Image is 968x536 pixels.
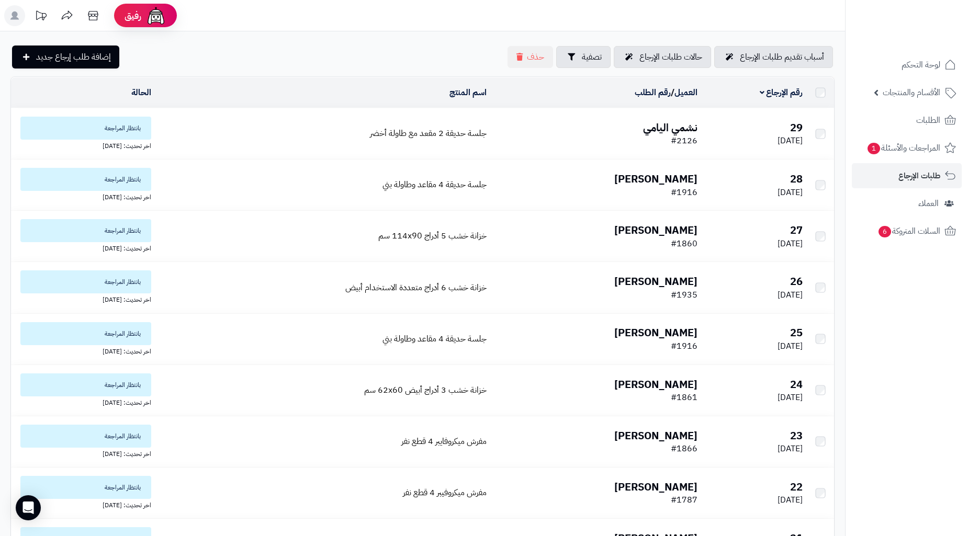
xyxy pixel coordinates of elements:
b: [PERSON_NAME] [614,273,697,289]
span: #2126 [671,134,697,147]
a: جلسة حديقة 4 مقاعد وطاولة بني [382,178,487,191]
span: الطلبات [916,113,940,128]
a: مفرش ميكروفيبر 4 قطع نفر [403,486,487,499]
td: / [491,77,701,108]
span: بانتظار المراجعة [20,476,151,499]
span: الأقسام والمنتجات [883,85,940,100]
b: 28 [790,171,803,187]
span: بانتظار المراجعة [20,425,151,448]
div: اخر تحديث: [DATE] [15,242,151,253]
b: [PERSON_NAME] [614,325,697,340]
span: السلات المتروكة [877,224,940,238]
b: 22 [790,479,803,495]
a: اسم المنتج [449,86,487,99]
a: السلات المتروكة6 [852,219,962,244]
span: [DATE] [778,340,803,352]
div: اخر تحديث: [DATE] [15,345,151,356]
a: خزانة خشب 5 أدراج 114x90 سم‏ [378,230,487,242]
div: Open Intercom Messenger [16,495,41,520]
span: [DATE] [778,391,803,404]
a: رقم الإرجاع [760,86,803,99]
span: إضافة طلب إرجاع جديد [36,51,111,63]
a: تحديثات المنصة [28,5,54,29]
span: [DATE] [778,134,803,147]
a: خزانة خشب 3 أدراج أبيض ‎62x60 سم‏ [364,384,487,396]
div: اخر تحديث: [DATE] [15,140,151,151]
span: #1866 [671,442,697,455]
a: خزانة خشب 6 أدراج متعددة الاستخدام أبيض [345,281,487,294]
span: #1860 [671,237,697,250]
span: لوحة التحكم [902,58,940,72]
span: بانتظار المراجعة [20,117,151,140]
a: العملاء [852,191,962,216]
span: #1935 [671,289,697,301]
a: لوحة التحكم [852,52,962,77]
span: #1787 [671,494,697,506]
span: [DATE] [778,442,803,455]
button: حذف [508,46,553,68]
b: [PERSON_NAME] [614,428,697,443]
a: حالات طلبات الإرجاع [614,46,711,68]
a: جلسة حديقة 4 مقاعد وطاولة بني [382,333,487,345]
a: العميل [674,86,697,99]
b: 29 [790,120,803,135]
a: الطلبات [852,108,962,133]
span: #1916 [671,186,697,199]
b: 24 [790,377,803,392]
span: أسباب تقديم طلبات الإرجاع [740,51,824,63]
div: اخر تحديث: [DATE] [15,191,151,202]
div: اخر تحديث: [DATE] [15,293,151,304]
b: [PERSON_NAME] [614,479,697,495]
a: الحالة [131,86,151,99]
b: 23 [790,428,803,443]
span: بانتظار المراجعة [20,322,151,345]
span: [DATE] [778,186,803,199]
a: مفرش ميكروفايبر 4 قطع نفر [401,435,487,448]
a: المراجعات والأسئلة1 [852,135,962,161]
span: بانتظار المراجعة [20,373,151,396]
button: تصفية [556,46,611,68]
a: طلبات الإرجاع [852,163,962,188]
b: نشمي اليامي [643,120,697,135]
a: أسباب تقديم طلبات الإرجاع [714,46,833,68]
span: #1861 [671,391,697,404]
span: بانتظار المراجعة [20,270,151,293]
span: 1 [868,143,880,154]
span: بانتظار المراجعة [20,219,151,242]
span: #1916 [671,340,697,352]
b: 26 [790,273,803,289]
div: اخر تحديث: [DATE] [15,499,151,510]
a: جلسة حديقة 2 مقعد مع طاولة أخضر [370,127,487,140]
a: إضافة طلب إرجاع جديد [12,45,119,69]
div: اخر تحديث: [DATE] [15,448,151,459]
img: ai-face.png [145,5,166,26]
span: تصفية [582,51,602,63]
span: بانتظار المراجعة [20,168,151,191]
span: طلبات الإرجاع [898,168,940,183]
b: 25 [790,325,803,340]
span: العملاء [918,196,939,211]
span: حالات طلبات الإرجاع [639,51,702,63]
span: 6 [879,226,891,237]
b: [PERSON_NAME] [614,222,697,238]
div: اخر تحديث: [DATE] [15,396,151,407]
b: 27 [790,222,803,238]
span: حذف [527,51,544,63]
span: [DATE] [778,494,803,506]
b: [PERSON_NAME] [614,377,697,392]
span: [DATE] [778,289,803,301]
span: المراجعات والأسئلة [866,141,940,155]
span: رفيق [125,9,141,22]
span: [DATE] [778,237,803,250]
b: [PERSON_NAME] [614,171,697,187]
a: رقم الطلب [635,86,671,99]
